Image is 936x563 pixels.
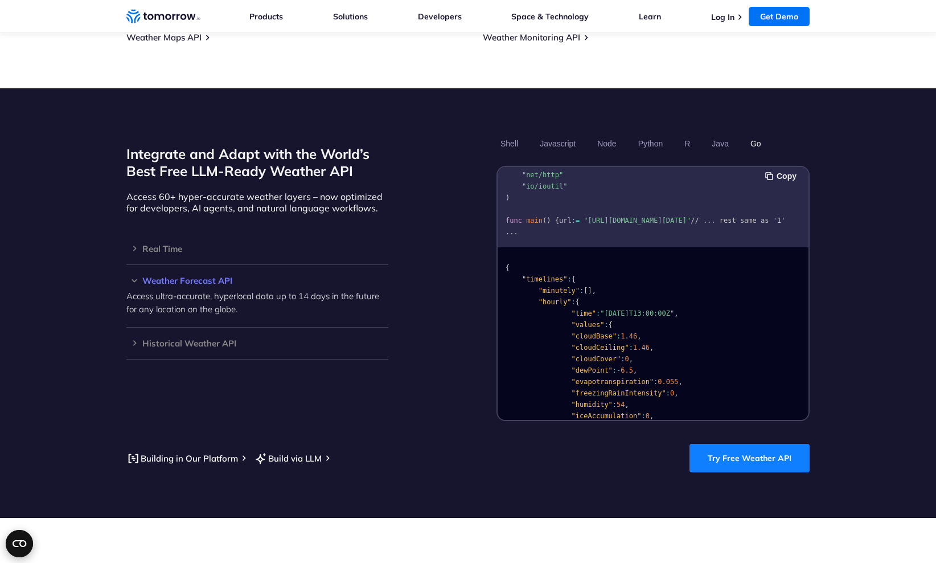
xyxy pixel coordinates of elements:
[584,287,588,295] span: [
[666,389,670,397] span: :
[572,332,617,340] span: "cloudBase"
[596,309,600,317] span: :
[588,287,592,295] span: ]
[333,11,368,22] a: Solutions
[126,145,388,179] h2: Integrate and Adapt with the World’s Best Free LLM-Ready Weather API
[522,275,567,283] span: "timelines"
[572,366,613,374] span: "dewPoint"
[572,412,642,420] span: "iceAccumulation"
[536,134,580,153] button: Javascript
[418,11,462,22] a: Developers
[629,344,633,352] span: :
[559,217,572,225] span: url
[126,451,238,466] a: Building in Our Platform
[621,355,625,363] span: :
[654,378,658,386] span: :
[749,7,810,26] a: Get Demo
[621,332,637,340] span: 1.46
[126,276,388,285] h3: Weather Forecast API
[604,321,608,329] span: :
[572,378,654,386] span: "evapotranspiration"
[6,530,33,557] button: Open CMP widget
[711,12,734,22] a: Log In
[526,217,543,225] span: main
[646,412,650,420] span: 0
[572,355,621,363] span: "cloudCover"
[639,11,661,22] a: Learn
[572,389,666,397] span: "freezingRainIntensity"
[634,134,667,153] button: Python
[126,244,388,253] h3: Real Time
[506,264,510,272] span: {
[126,32,202,43] a: Weather Maps API
[617,401,625,409] span: 54
[572,298,576,306] span: :
[592,287,596,295] span: ,
[625,401,629,409] span: ,
[572,401,613,409] span: "humidity"
[126,8,200,25] a: Home link
[539,287,580,295] span: "minutely"
[126,289,388,316] p: Access ultra-accurate, hyperlocal data up to 14 days in the future for any location on the globe.
[547,217,551,225] span: )
[126,191,388,214] p: Access 60+ hyper-accurate weather layers – now optimized for developers, AI agents, and natural l...
[126,339,388,348] h3: Historical Weather API
[543,217,547,225] span: (
[678,378,682,386] span: ,
[625,355,629,363] span: 0
[621,366,633,374] span: 6.5
[254,451,322,466] a: Build via LLM
[613,366,617,374] span: :
[689,444,810,472] a: Try Free Weather API
[572,275,576,283] span: {
[670,389,674,397] span: 0
[580,287,584,295] span: :
[680,134,694,153] button: R
[674,389,678,397] span: ,
[674,309,678,317] span: ,
[765,170,800,182] button: Copy
[555,217,559,225] span: {
[506,194,510,202] span: )
[576,298,580,306] span: {
[613,401,617,409] span: :
[249,11,283,22] a: Products
[522,171,563,179] span: "net/http"
[609,321,613,329] span: {
[633,344,650,352] span: 1.46
[483,32,580,43] a: Weather Monitoring API
[617,366,621,374] span: -
[629,355,633,363] span: ,
[746,134,765,153] button: Go
[522,182,567,190] span: "io/ioutil"
[617,332,621,340] span: :
[633,366,637,374] span: ,
[650,412,654,420] span: ,
[600,309,674,317] span: "[DATE]T13:00:00Z"
[511,11,589,22] a: Space & Technology
[708,134,733,153] button: Java
[572,217,580,225] span: :=
[522,160,543,168] span: "fmt"
[637,332,641,340] span: ,
[572,344,629,352] span: "cloudCeiling"
[658,378,678,386] span: 0.055
[593,134,620,153] button: Node
[641,412,645,420] span: :
[572,321,605,329] span: "values"
[584,217,691,225] span: "[URL][DOMAIN_NAME][DATE]"
[496,134,522,153] button: Shell
[506,217,522,225] span: func
[567,275,571,283] span: :
[650,344,654,352] span: ,
[539,298,572,306] span: "hourly"
[572,309,596,317] span: "time"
